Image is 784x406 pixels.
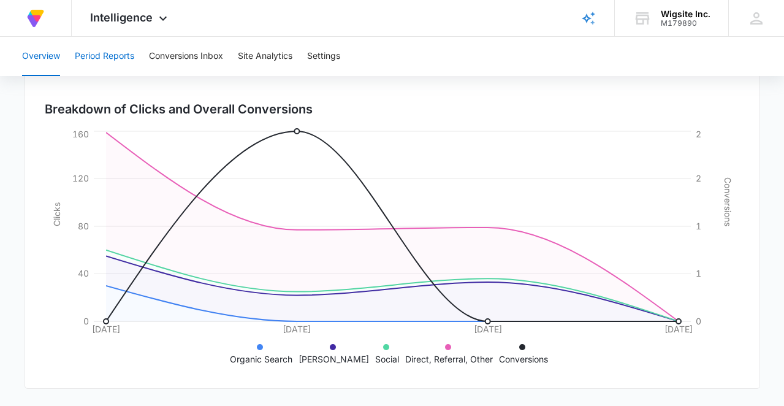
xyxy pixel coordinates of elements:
[230,353,292,366] p: Organic Search
[696,268,701,278] tspan: 1
[696,129,701,139] tspan: 2
[83,316,89,326] tspan: 0
[92,324,120,334] tspan: [DATE]
[45,100,313,118] h3: Breakdown of Clicks and Overall Conversions
[661,9,710,19] div: account name
[375,353,399,366] p: Social
[25,7,47,29] img: Volusion
[696,316,701,326] tspan: 0
[238,37,292,76] button: Site Analytics
[664,324,693,334] tspan: [DATE]
[499,353,548,366] p: Conversions
[51,202,61,226] tspan: Clicks
[473,324,501,334] tspan: [DATE]
[283,324,311,334] tspan: [DATE]
[307,37,340,76] button: Settings
[696,221,701,231] tspan: 1
[78,268,89,278] tspan: 40
[72,173,89,183] tspan: 120
[149,37,223,76] button: Conversions Inbox
[22,37,60,76] button: Overview
[696,173,701,183] tspan: 2
[90,11,153,24] span: Intelligence
[78,221,89,231] tspan: 80
[661,19,710,28] div: account id
[723,177,733,226] tspan: Conversions
[72,129,89,139] tspan: 160
[299,353,369,366] p: [PERSON_NAME]
[405,353,493,366] p: Direct, Referral, Other
[75,37,134,76] button: Period Reports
